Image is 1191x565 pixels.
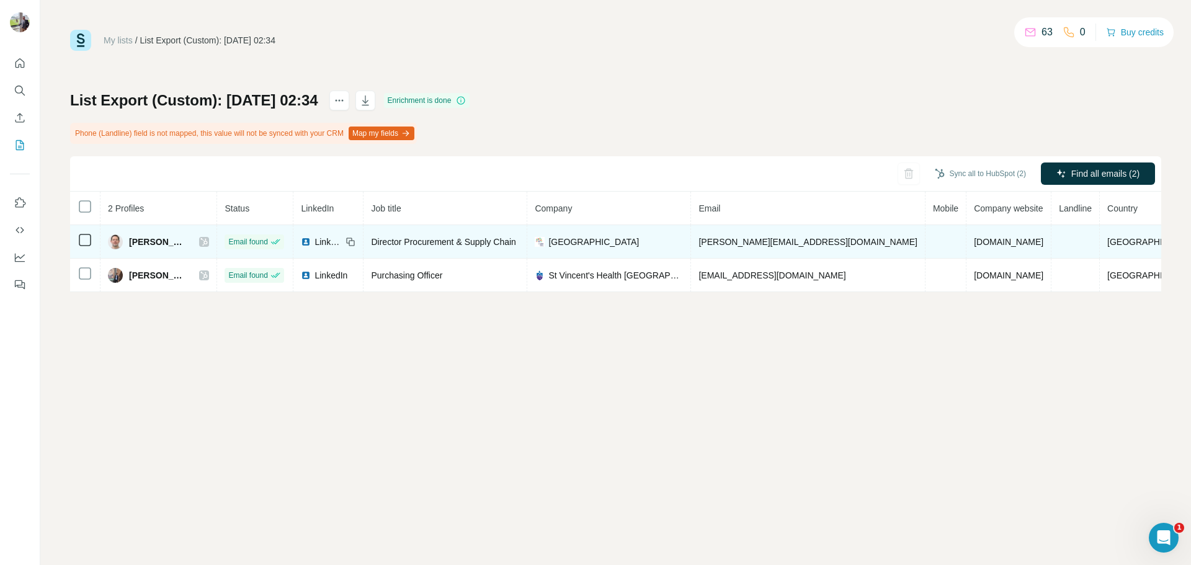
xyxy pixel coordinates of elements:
[10,134,30,156] button: My lists
[329,91,349,110] button: actions
[129,269,187,282] span: [PERSON_NAME]
[535,237,545,247] img: company-logo
[371,270,442,280] span: Purchasing Officer
[228,236,267,247] span: Email found
[548,236,639,248] span: [GEOGRAPHIC_DATA]
[1106,24,1164,41] button: Buy credits
[698,203,720,213] span: Email
[10,52,30,74] button: Quick start
[108,234,123,249] img: Avatar
[228,270,267,281] span: Email found
[1107,203,1138,213] span: Country
[301,203,334,213] span: LinkedIn
[314,269,347,282] span: LinkedIn
[1071,167,1140,180] span: Find all emails (2)
[371,203,401,213] span: Job title
[1042,25,1053,40] p: 63
[10,107,30,129] button: Enrich CSV
[1149,523,1179,553] iframe: Intercom live chat
[129,236,187,248] span: [PERSON_NAME]
[10,246,30,269] button: Dashboard
[70,123,417,144] div: Phone (Landline) field is not mapped, this value will not be synced with your CRM
[1059,203,1092,213] span: Landline
[548,269,683,282] span: St Vincent's Health [GEOGRAPHIC_DATA]
[349,127,414,140] button: Map my fields
[535,270,545,280] img: company-logo
[974,203,1043,213] span: Company website
[135,34,138,47] li: /
[371,237,515,247] span: Director Procurement & Supply Chain
[974,237,1043,247] span: [DOMAIN_NAME]
[1041,162,1155,185] button: Find all emails (2)
[698,270,845,280] span: [EMAIL_ADDRESS][DOMAIN_NAME]
[225,203,249,213] span: Status
[70,30,91,51] img: Surfe Logo
[10,219,30,241] button: Use Surfe API
[933,203,958,213] span: Mobile
[10,192,30,214] button: Use Surfe on LinkedIn
[301,270,311,280] img: LinkedIn logo
[108,203,144,213] span: 2 Profiles
[926,164,1035,183] button: Sync all to HubSpot (2)
[104,35,133,45] a: My lists
[70,91,318,110] h1: List Export (Custom): [DATE] 02:34
[698,237,917,247] span: [PERSON_NAME][EMAIL_ADDRESS][DOMAIN_NAME]
[140,34,275,47] div: List Export (Custom): [DATE] 02:34
[1080,25,1086,40] p: 0
[384,93,470,108] div: Enrichment is done
[10,12,30,32] img: Avatar
[301,237,311,247] img: LinkedIn logo
[974,270,1043,280] span: [DOMAIN_NAME]
[314,236,342,248] span: LinkedIn
[10,79,30,102] button: Search
[1174,523,1184,533] span: 1
[108,268,123,283] img: Avatar
[535,203,572,213] span: Company
[10,274,30,296] button: Feedback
